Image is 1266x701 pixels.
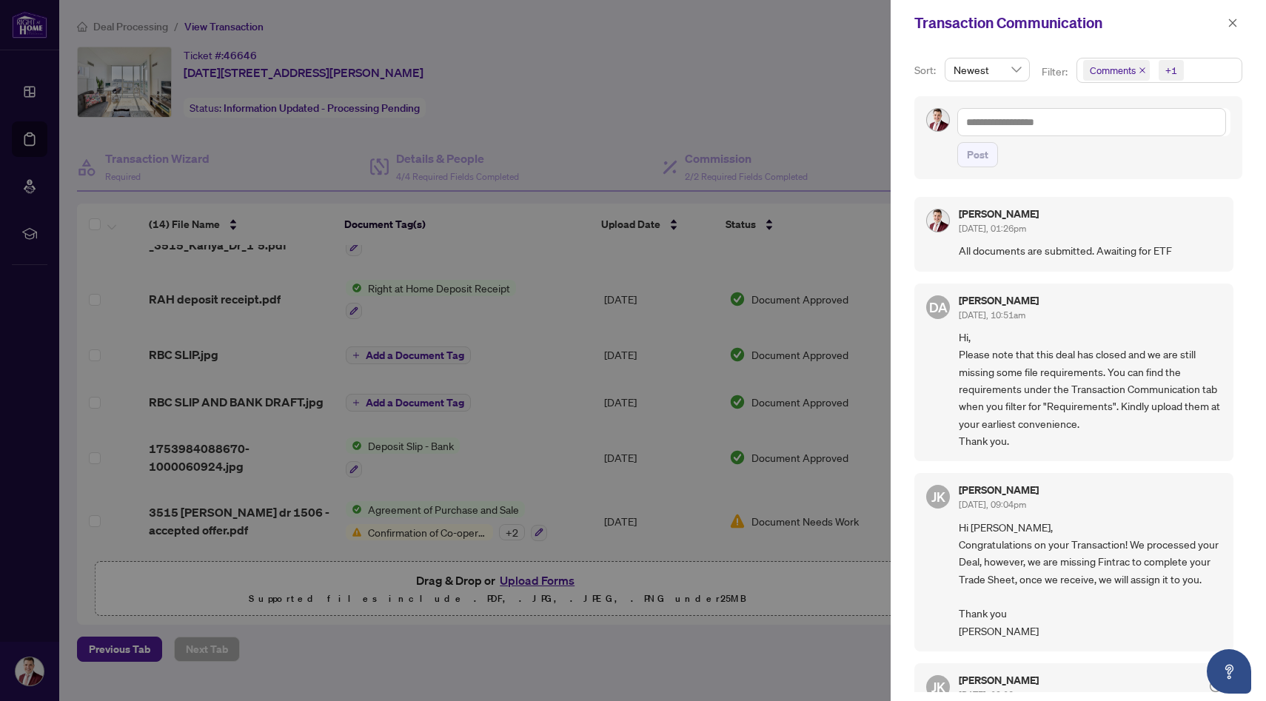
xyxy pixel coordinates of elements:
[914,12,1223,34] div: Transaction Communication
[914,62,939,78] p: Sort:
[954,58,1021,81] span: Newest
[927,209,949,232] img: Profile Icon
[1083,60,1150,81] span: Comments
[959,309,1025,321] span: [DATE], 10:51am
[931,677,945,697] span: JK
[959,499,1026,510] span: [DATE], 09:04pm
[959,209,1039,219] h5: [PERSON_NAME]
[959,519,1222,640] span: Hi [PERSON_NAME], Congratulations on your Transaction! We processed your Deal, however, we are mi...
[927,109,949,131] img: Profile Icon
[1207,649,1251,694] button: Open asap
[1228,18,1238,28] span: close
[1210,680,1222,692] span: check-circle
[957,142,998,167] button: Post
[959,329,1222,450] span: Hi, Please note that this deal has closed and we are still missing some file requirements. You ca...
[959,295,1039,306] h5: [PERSON_NAME]
[959,485,1039,495] h5: [PERSON_NAME]
[1139,67,1146,74] span: close
[1090,63,1136,78] span: Comments
[959,223,1026,234] span: [DATE], 01:26pm
[931,486,945,507] span: JK
[929,297,948,318] span: DA
[959,689,1026,700] span: [DATE], 09:03pm
[959,242,1222,259] span: All documents are submitted. Awaiting for ETF
[1042,64,1070,80] p: Filter:
[959,675,1039,685] h5: [PERSON_NAME]
[1165,63,1177,78] div: +1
